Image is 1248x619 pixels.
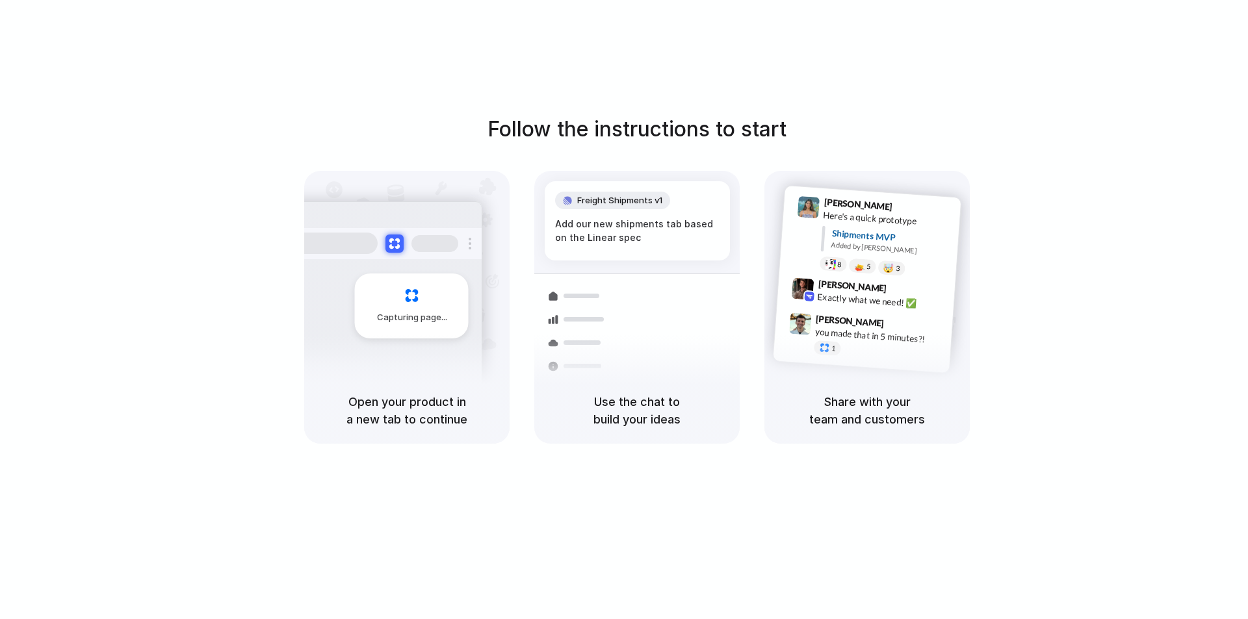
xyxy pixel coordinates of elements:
[814,325,944,347] div: you made that in 5 minutes?!
[831,345,836,352] span: 1
[823,208,953,231] div: Here's a quick prototype
[837,260,842,268] span: 8
[817,290,947,312] div: Exactly what we need! ✅
[824,195,892,214] span: [PERSON_NAME]
[816,311,885,330] span: [PERSON_NAME]
[818,277,887,296] span: [PERSON_NAME]
[896,265,900,272] span: 3
[866,263,871,270] span: 5
[555,217,720,244] div: Add our new shipments tab based on the Linear spec
[883,263,894,273] div: 🤯
[831,240,950,259] div: Added by [PERSON_NAME]
[577,194,662,207] span: Freight Shipments v1
[550,393,724,428] h5: Use the chat to build your ideas
[377,311,449,324] span: Capturing page
[890,283,917,298] span: 9:42 AM
[888,318,915,333] span: 9:47 AM
[896,201,923,216] span: 9:41 AM
[831,227,952,248] div: Shipments MVP
[320,393,494,428] h5: Open your product in a new tab to continue
[487,114,786,145] h1: Follow the instructions to start
[780,393,954,428] h5: Share with your team and customers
